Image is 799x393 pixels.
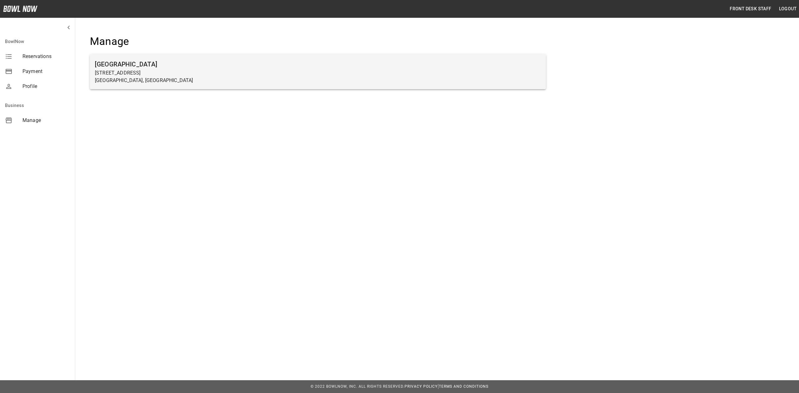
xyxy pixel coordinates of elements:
span: © 2022 BowlNow, Inc. All Rights Reserved. [311,384,404,389]
a: Terms and Conditions [439,384,488,389]
span: Manage [22,117,70,124]
p: [GEOGRAPHIC_DATA], [GEOGRAPHIC_DATA] [95,77,541,84]
button: Logout [777,3,799,15]
h6: [GEOGRAPHIC_DATA] [95,59,541,69]
a: Privacy Policy [404,384,438,389]
button: Front Desk Staff [727,3,774,15]
span: Payment [22,68,70,75]
h4: Manage [90,35,546,48]
span: Reservations [22,53,70,60]
img: logo [3,6,37,12]
span: Profile [22,83,70,90]
p: [STREET_ADDRESS] [95,69,541,77]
